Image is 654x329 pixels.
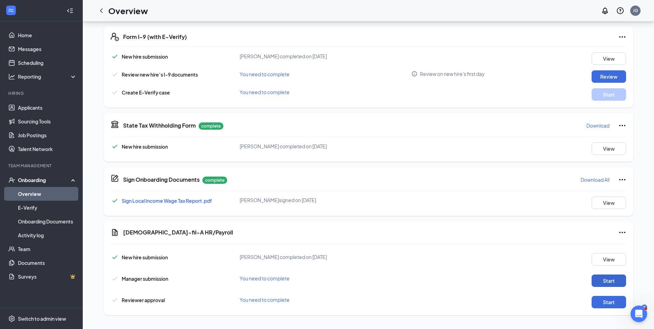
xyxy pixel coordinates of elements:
[122,198,212,204] a: Sign Local Income Wage Tax Report.pdf
[592,275,626,287] button: Start
[592,197,626,209] button: View
[592,52,626,65] button: View
[111,52,119,61] svg: Checkmark
[618,228,626,237] svg: Ellipses
[123,176,200,183] h5: Sign Onboarding Documents
[18,177,71,183] div: Onboarding
[8,177,15,183] svg: UserCheck
[111,296,119,304] svg: Checkmark
[111,174,119,182] svg: CompanyDocumentIcon
[122,143,168,150] span: New hire submission
[18,42,77,56] a: Messages
[8,163,76,169] div: Team Management
[111,70,119,79] svg: Checkmark
[411,71,417,77] svg: Info
[122,254,168,260] span: New hire submission
[642,305,647,310] div: 9
[8,7,14,14] svg: WorkstreamLogo
[580,174,610,185] button: Download All
[240,275,290,281] span: You need to complete
[111,253,119,261] svg: Checkmark
[122,53,168,60] span: New hire submission
[581,176,610,183] p: Download All
[18,101,77,114] a: Applicants
[8,315,15,322] svg: Settings
[18,201,77,215] a: E-Verify
[18,215,77,228] a: Onboarding Documents
[122,297,165,303] span: Reviewer approval
[111,197,119,205] svg: Checkmark
[586,122,610,129] p: Download
[240,143,327,149] span: [PERSON_NAME] completed on [DATE]
[633,8,638,13] div: JG
[18,270,77,283] a: SurveysCrown
[420,70,485,77] span: Review on new hire's first day
[8,73,15,80] svg: Analysis
[618,121,626,130] svg: Ellipses
[111,228,119,237] svg: Document
[111,142,119,151] svg: Checkmark
[592,88,626,101] button: Start
[18,73,77,80] div: Reporting
[586,120,610,131] button: Download
[122,71,198,78] span: Review new hire’s I-9 documents
[18,315,66,322] div: Switch to admin view
[97,7,105,15] svg: ChevronLeft
[199,122,223,130] p: complete
[18,187,77,201] a: Overview
[123,122,196,129] h5: State Tax Withholding Form
[240,71,290,77] span: You need to complete
[592,70,626,83] button: Review
[18,242,77,256] a: Team
[240,197,412,203] div: [PERSON_NAME] signed on [DATE]
[108,5,148,17] h1: Overview
[18,142,77,156] a: Talent Network
[122,276,168,282] span: Manager submission
[111,120,119,128] svg: TaxGovernmentIcon
[18,28,77,42] a: Home
[601,7,609,15] svg: Notifications
[618,33,626,41] svg: Ellipses
[631,306,647,322] iframe: Intercom live chat
[592,142,626,155] button: View
[123,33,187,41] h5: Form I-9 (with E-Verify)
[18,228,77,242] a: Activity log
[240,53,327,59] span: [PERSON_NAME] completed on [DATE]
[202,177,227,184] p: complete
[111,33,119,41] svg: FormI9EVerifyIcon
[8,90,76,96] div: Hiring
[240,254,327,260] span: [PERSON_NAME] completed on [DATE]
[18,56,77,70] a: Scheduling
[592,296,626,308] button: Start
[122,89,170,96] span: Create E-Verify case
[616,7,624,15] svg: QuestionInfo
[240,89,290,95] span: You need to complete
[240,297,290,303] span: You need to complete
[111,275,119,283] svg: Checkmark
[592,253,626,266] button: View
[18,128,77,142] a: Job Postings
[67,7,73,14] svg: Collapse
[18,114,77,128] a: Sourcing Tools
[123,229,233,236] h5: [DEMOGRAPHIC_DATA]-fil-A HR/Payroll
[618,176,626,184] svg: Ellipses
[18,256,77,270] a: Documents
[111,88,119,97] svg: Checkmark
